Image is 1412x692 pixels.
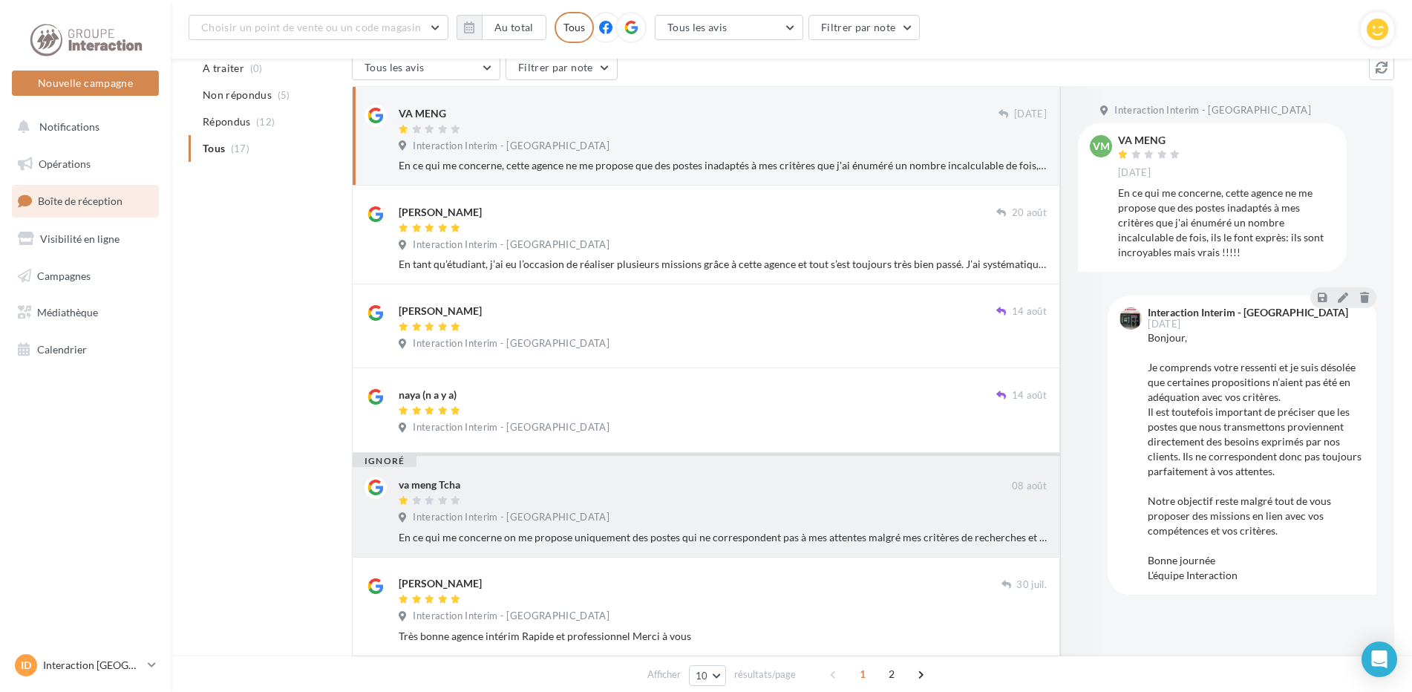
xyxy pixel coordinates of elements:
button: Au total [457,15,546,40]
button: 10 [689,665,727,686]
span: Interaction Interim - [GEOGRAPHIC_DATA] [413,140,609,153]
span: 08 août [1012,480,1047,493]
div: [PERSON_NAME] [399,576,482,591]
span: ID [21,658,31,673]
div: VA MENG [1118,135,1183,146]
div: En ce qui me concerne on me propose uniquement des postes qui ne correspondent pas à mes attentes... [399,530,1047,545]
span: Interaction Interim - [GEOGRAPHIC_DATA] [413,238,609,252]
div: VA MENG [399,106,446,121]
button: Filtrer par note [506,55,618,80]
a: Boîte de réception [9,185,162,217]
div: naya (n a y a) [399,388,457,402]
span: Non répondus [203,88,272,102]
span: 14 août [1012,305,1047,319]
span: Interaction Interim - [GEOGRAPHIC_DATA] [413,511,609,524]
span: Afficher [647,667,681,682]
div: [PERSON_NAME] [399,304,482,319]
a: Visibilité en ligne [9,223,162,255]
div: Très bonne agence intérim Rapide et professionnel Merci à vous [399,629,1047,644]
span: Calendrier [37,343,87,356]
span: 2 [880,662,903,686]
span: Tous les avis [365,61,425,74]
span: Campagnes [37,269,91,281]
span: Notifications [39,120,99,133]
span: [DATE] [1148,319,1180,329]
div: [PERSON_NAME] [399,205,482,220]
div: En tant qu’étudiant, j’ai eu l’occasion de réaliser plusieurs missions grâce à cette agence et to... [399,257,1047,272]
span: VM [1093,139,1110,154]
span: [DATE] [1014,108,1047,121]
div: En ce qui me concerne, cette agence ne me propose que des postes inadaptés à mes critères que j'a... [1118,186,1335,260]
button: Choisir un point de vente ou un code magasin [189,15,448,40]
span: Interaction Interim - [GEOGRAPHIC_DATA] [413,421,609,434]
span: Visibilité en ligne [40,232,120,245]
a: ID Interaction [GEOGRAPHIC_DATA] [12,651,159,679]
div: En ce qui me concerne, cette agence ne me propose que des postes inadaptés à mes critères que j'a... [399,158,1047,173]
span: Opérations [39,157,91,170]
span: Interaction Interim - [GEOGRAPHIC_DATA] [1114,104,1311,117]
div: Interaction Interim - [GEOGRAPHIC_DATA] [1148,307,1348,318]
span: 30 juil. [1016,578,1047,592]
a: Campagnes [9,261,162,292]
div: Tous [555,12,594,43]
span: résultats/page [734,667,796,682]
span: A traiter [203,61,244,76]
a: Médiathèque [9,297,162,328]
a: Opérations [9,148,162,180]
a: Calendrier [9,334,162,365]
div: va meng Tcha [399,477,460,492]
div: ignoré [353,455,416,467]
span: 1 [851,662,875,686]
span: (12) [256,116,275,128]
button: Tous les avis [655,15,803,40]
span: 20 août [1012,206,1047,220]
div: Open Intercom Messenger [1362,642,1397,677]
span: Médiathèque [37,306,98,319]
span: (5) [278,89,290,101]
button: Nouvelle campagne [12,71,159,96]
span: Boîte de réception [38,195,122,207]
button: Notifications [9,111,156,143]
span: Répondus [203,114,251,129]
span: Choisir un point de vente ou un code magasin [201,21,421,33]
span: 14 août [1012,389,1047,402]
span: Tous les avis [667,21,728,33]
span: [DATE] [1118,166,1151,180]
button: Filtrer par note [808,15,921,40]
p: Interaction [GEOGRAPHIC_DATA] [43,658,142,673]
span: Interaction Interim - [GEOGRAPHIC_DATA] [413,610,609,623]
span: Interaction Interim - [GEOGRAPHIC_DATA] [413,337,609,350]
span: (0) [250,62,263,74]
span: 10 [696,670,708,682]
button: Au total [482,15,546,40]
div: Bonjour, Je comprends votre ressenti et je suis désolée que certaines propositions n’aient pas ét... [1148,330,1364,583]
button: Tous les avis [352,55,500,80]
